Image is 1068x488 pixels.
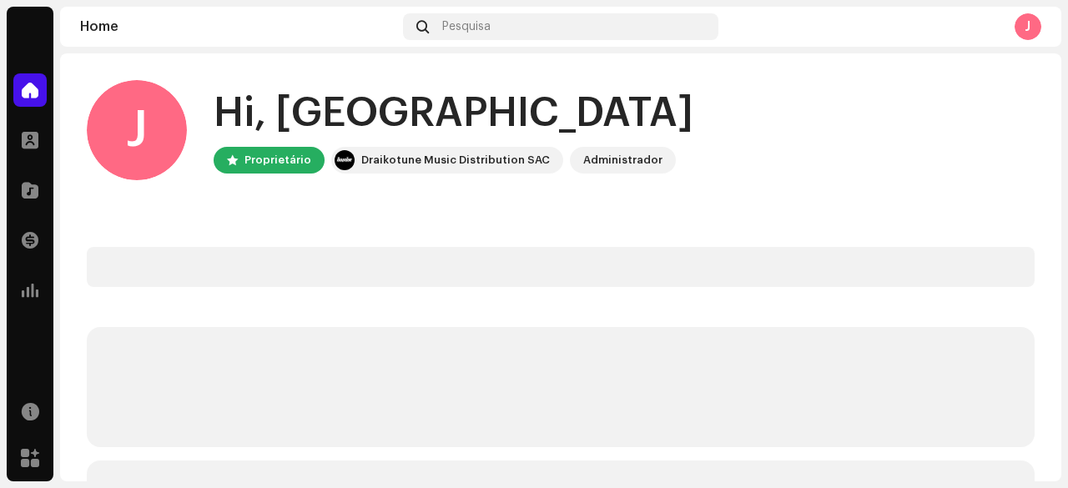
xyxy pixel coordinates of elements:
[335,150,355,170] img: 10370c6a-d0e2-4592-b8a2-38f444b0ca44
[87,80,187,180] div: J
[214,87,693,140] div: Hi, [GEOGRAPHIC_DATA]
[583,150,662,170] div: Administrador
[80,20,396,33] div: Home
[361,150,550,170] div: Draikotune Music Distribution SAC
[442,20,491,33] span: Pesquisa
[1015,13,1041,40] div: J
[244,150,311,170] div: Proprietário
